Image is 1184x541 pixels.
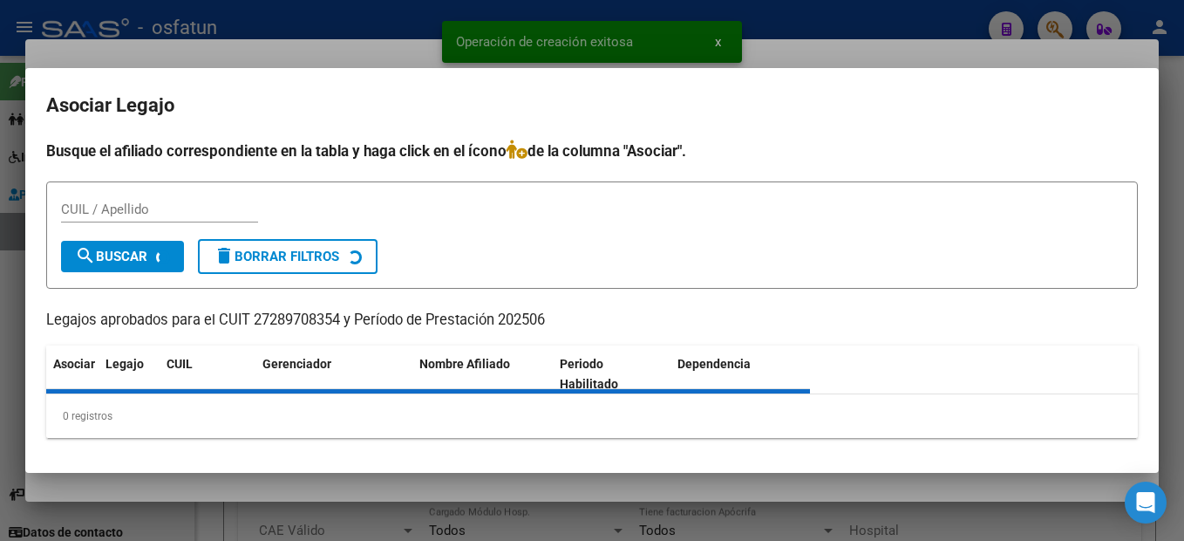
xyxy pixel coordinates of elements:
[1125,482,1167,524] div: Open Intercom Messenger
[46,89,1138,122] h2: Asociar Legajo
[61,241,184,272] button: Buscar
[419,357,510,371] span: Nombre Afiliado
[75,245,96,266] mat-icon: search
[46,394,1138,438] div: 0 registros
[560,357,618,391] span: Periodo Habilitado
[677,357,751,371] span: Dependencia
[214,245,235,266] mat-icon: delete
[412,346,553,403] datatable-header-cell: Nombre Afiliado
[160,346,255,403] datatable-header-cell: CUIL
[167,357,193,371] span: CUIL
[46,346,99,403] datatable-header-cell: Asociar
[670,346,811,403] datatable-header-cell: Dependencia
[262,357,331,371] span: Gerenciador
[53,357,95,371] span: Asociar
[99,346,160,403] datatable-header-cell: Legajo
[198,239,378,274] button: Borrar Filtros
[105,357,144,371] span: Legajo
[214,249,339,264] span: Borrar Filtros
[46,310,1138,332] p: Legajos aprobados para el CUIT 27289708354 y Período de Prestación 202506
[553,346,670,403] datatable-header-cell: Periodo Habilitado
[75,249,147,264] span: Buscar
[255,346,412,403] datatable-header-cell: Gerenciador
[46,140,1138,162] h4: Busque el afiliado correspondiente en la tabla y haga click en el ícono de la columna "Asociar".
